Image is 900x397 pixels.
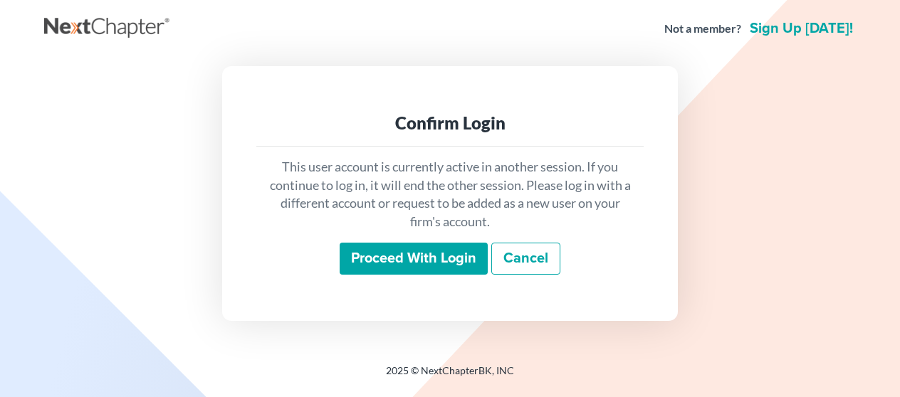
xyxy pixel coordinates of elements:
[268,158,632,231] p: This user account is currently active in another session. If you continue to log in, it will end ...
[340,243,488,275] input: Proceed with login
[747,21,856,36] a: Sign up [DATE]!
[664,21,741,37] strong: Not a member?
[44,364,856,389] div: 2025 © NextChapterBK, INC
[268,112,632,134] div: Confirm Login
[491,243,560,275] a: Cancel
